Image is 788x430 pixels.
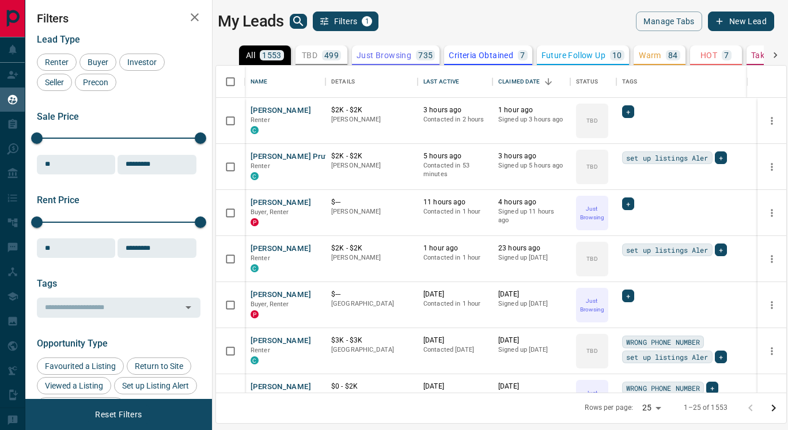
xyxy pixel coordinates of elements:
div: property.ca [251,218,259,226]
h1: My Leads [218,12,284,31]
p: [PERSON_NAME] [331,115,412,124]
span: WRONG PHONE NUMBER [626,336,700,348]
p: Rows per page: [585,403,633,413]
button: more [763,296,781,314]
p: Signed up [DATE] [498,253,565,262]
span: Seller [41,78,68,87]
button: more [763,389,781,406]
p: $--- [331,290,412,299]
div: Name [251,66,268,98]
button: New Lead [708,12,774,31]
button: more [763,250,781,268]
p: TBD [302,51,317,59]
div: Last Active [423,66,459,98]
div: Tags [622,66,638,98]
span: Buyer [84,58,112,67]
p: Just Browsing [577,296,607,314]
p: 23 hours ago [498,243,565,253]
p: TBD [586,162,597,171]
button: Open [180,299,196,315]
span: + [719,244,723,256]
span: Buyer, Renter [251,208,289,216]
p: Warm [639,51,661,59]
span: Sale Price [37,111,79,122]
div: condos.ca [251,172,259,180]
button: Reset Filters [88,405,149,424]
span: Viewed a Listing [41,381,107,390]
span: + [626,290,630,302]
button: more [763,112,781,130]
p: TBD [586,254,597,263]
span: set up listings Aler [626,152,709,163]
div: Viewed a Listing [37,377,111,394]
div: Name [245,66,325,98]
div: + [622,105,634,118]
p: [PERSON_NAME] [331,161,412,170]
p: Contacted in 2 hours [423,115,487,124]
p: HOT [700,51,717,59]
div: Investor [119,54,165,71]
p: Contacted in 1 hour [423,391,487,401]
h2: Filters [37,12,200,25]
div: + [715,151,727,164]
p: Signed up 5 hours ago [498,161,565,170]
p: Just Browsing [357,51,411,59]
p: [DATE] [498,336,565,345]
span: Favourited a Listing [41,361,120,371]
p: Contacted [DATE] [423,345,487,355]
button: [PERSON_NAME] Pruthii [251,151,336,162]
span: Opportunity Type [37,338,108,349]
p: $2K - $2K [331,105,412,115]
span: + [626,106,630,117]
p: Future Follow Up [541,51,605,59]
span: + [626,198,630,210]
div: Favourited a Listing [37,357,124,375]
button: more [763,204,781,222]
p: 735 [418,51,433,59]
div: Buyer [79,54,116,71]
p: [DATE] [423,336,487,345]
span: + [719,152,723,163]
p: Contacted in 53 minutes [423,161,487,179]
button: [PERSON_NAME] [251,105,311,116]
span: Set up Listing Alert [118,381,193,390]
div: condos.ca [251,356,259,364]
div: Set up Listing Alert [114,377,197,394]
span: set up listings Aler [626,244,709,256]
p: [PERSON_NAME] [331,207,412,216]
span: set up listings Aler [626,351,709,363]
p: 7 [520,51,525,59]
p: [PERSON_NAME] [331,253,412,262]
span: Renter [251,254,270,262]
p: Criteria Obtained [449,51,513,59]
div: + [715,243,727,256]
span: Renter [251,347,270,354]
div: Claimed Date [493,66,570,98]
div: property.ca [251,310,259,318]
button: search button [290,14,307,29]
span: Lead Type [37,34,80,45]
span: Renter [41,58,73,67]
div: Seller [37,74,72,91]
div: + [715,351,727,363]
span: + [710,382,714,394]
span: Rent Price [37,195,79,206]
p: $2K - $2K [331,151,412,161]
p: [GEOGRAPHIC_DATA] [331,299,412,309]
div: + [622,197,634,210]
span: WRONG PHONE NUMBER [626,382,700,394]
p: Just Browsing [577,204,607,222]
p: 11 hours ago [423,197,487,207]
span: Renter [251,162,270,170]
div: Precon [75,74,116,91]
div: condos.ca [251,264,259,272]
span: Return to Site [131,361,187,371]
button: [PERSON_NAME] [251,336,311,347]
div: Return to Site [127,357,191,375]
p: 1–25 of 1553 [684,403,728,413]
span: + [719,351,723,363]
div: Details [331,66,355,98]
p: 7 [724,51,729,59]
span: Renter [251,116,270,124]
span: Buyer, Renter [251,300,289,308]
